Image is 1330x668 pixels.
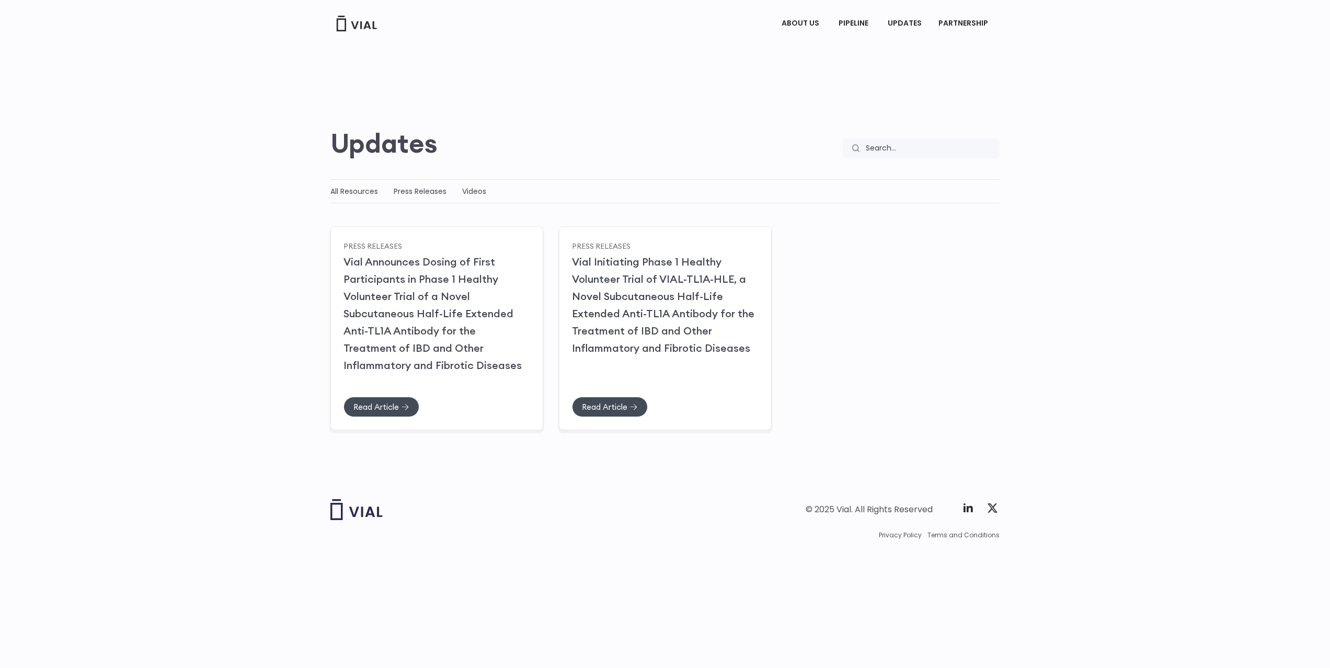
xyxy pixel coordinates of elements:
[806,504,933,515] div: © 2025 Vial. All Rights Reserved
[343,241,402,250] a: Press Releases
[582,403,627,411] span: Read Article
[879,15,930,32] a: UPDATES
[572,255,754,354] a: Vial Initiating Phase 1 Healthy Volunteer Trial of VIAL-TL1A-HLE, a Novel Subcutaneous Half-Life ...
[353,403,399,411] span: Read Article
[879,531,922,540] a: Privacy Policy
[330,499,383,520] img: Vial logo wih "Vial" spelled out
[927,531,1000,540] a: Terms and Conditions
[930,15,999,32] a: PARTNERSHIPMenu Toggle
[859,139,1000,158] input: Search...
[330,186,378,197] a: All Resources
[572,241,630,250] a: Press Releases
[572,397,648,417] a: Read Article
[394,186,446,197] a: Press Releases
[343,397,419,417] a: Read Article
[830,15,879,32] a: PIPELINEMenu Toggle
[773,15,830,32] a: ABOUT USMenu Toggle
[336,16,377,31] img: Vial Logo
[343,255,522,372] a: Vial Announces Dosing of First Participants in Phase 1 Healthy Volunteer Trial of a Novel Subcuta...
[462,186,486,197] a: Videos
[330,128,438,158] h2: Updates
